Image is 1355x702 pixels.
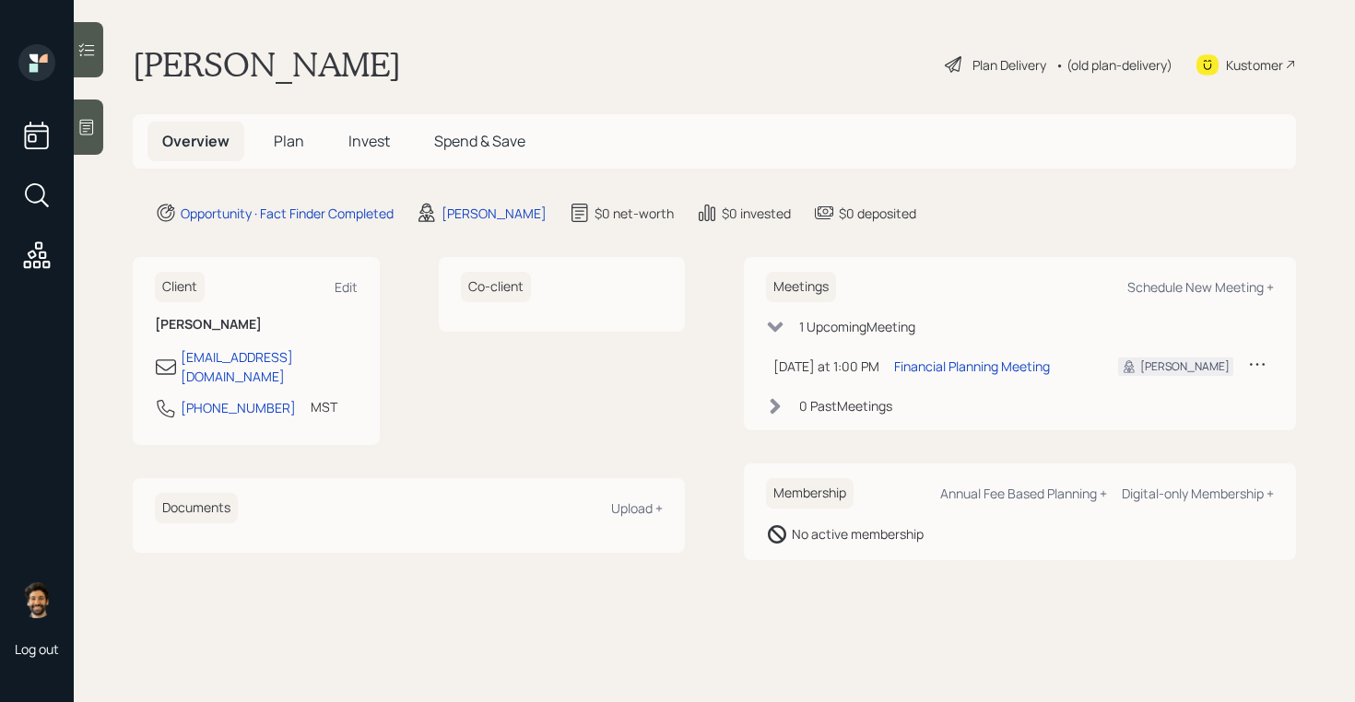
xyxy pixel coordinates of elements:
[1226,55,1283,75] div: Kustomer
[722,204,791,223] div: $0 invested
[799,317,915,336] div: 1 Upcoming Meeting
[181,398,296,417] div: [PHONE_NUMBER]
[1140,358,1230,375] div: [PERSON_NAME]
[595,204,674,223] div: $0 net-worth
[839,204,916,223] div: $0 deposited
[434,131,525,151] span: Spend & Save
[155,272,205,302] h6: Client
[799,396,892,415] div: 0 Past Meeting s
[311,397,337,416] div: MST
[155,317,358,333] h6: [PERSON_NAME]
[766,478,854,509] h6: Membership
[181,204,394,223] div: Opportunity · Fact Finder Completed
[1055,55,1172,75] div: • (old plan-delivery)
[162,131,230,151] span: Overview
[348,131,390,151] span: Invest
[940,485,1107,502] div: Annual Fee Based Planning +
[18,581,55,618] img: eric-schwartz-headshot.png
[155,493,238,523] h6: Documents
[894,357,1050,376] div: Financial Planning Meeting
[1122,485,1274,502] div: Digital-only Membership +
[792,524,924,544] div: No active membership
[181,347,358,386] div: [EMAIL_ADDRESS][DOMAIN_NAME]
[1127,278,1274,296] div: Schedule New Meeting +
[766,272,836,302] h6: Meetings
[461,272,531,302] h6: Co-client
[15,640,59,658] div: Log out
[972,55,1046,75] div: Plan Delivery
[773,357,879,376] div: [DATE] at 1:00 PM
[442,204,547,223] div: [PERSON_NAME]
[611,499,663,517] div: Upload +
[274,131,304,151] span: Plan
[133,44,401,85] h1: [PERSON_NAME]
[335,278,358,296] div: Edit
